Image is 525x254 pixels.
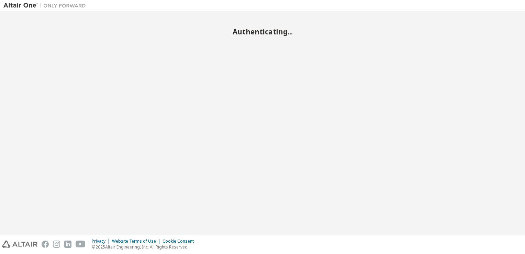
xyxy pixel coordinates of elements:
[3,27,522,36] h2: Authenticating...
[112,239,163,244] div: Website Terms of Use
[3,2,89,9] img: Altair One
[2,241,37,248] img: altair_logo.svg
[42,241,49,248] img: facebook.svg
[92,239,112,244] div: Privacy
[76,241,86,248] img: youtube.svg
[163,239,198,244] div: Cookie Consent
[64,241,71,248] img: linkedin.svg
[53,241,60,248] img: instagram.svg
[92,244,198,250] p: © 2025 Altair Engineering, Inc. All Rights Reserved.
